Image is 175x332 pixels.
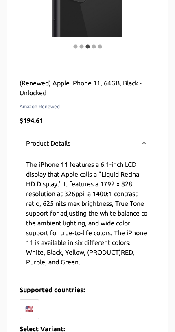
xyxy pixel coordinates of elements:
div: Product Details [20,130,155,156]
span: $ 194.61 [20,117,43,124]
div: 🇺🇸 [20,299,39,319]
p: Supported countries: [20,285,155,295]
p: The iPhone 11 features a 6.1-inch LCD display that Apple calls a "Liquid Retina HD Display." It f... [26,159,149,267]
button: carousel indicator 1 [72,44,79,50]
button: carousel indicator 5 [97,44,103,50]
button: carousel indicator 4 [91,44,97,50]
button: carousel indicator 3 [85,44,91,50]
button: carousel indicator 2 [79,44,85,50]
p: (Renewed) Apple iPhone 11, 64GB, Black - Unlocked [20,78,155,98]
span: Amazon Renewed [20,103,155,111]
p: Product Details [26,138,70,148]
